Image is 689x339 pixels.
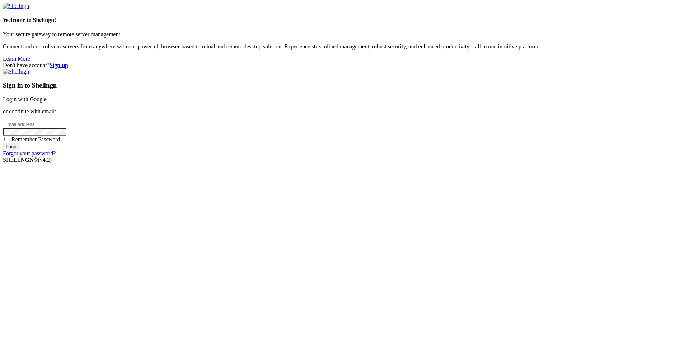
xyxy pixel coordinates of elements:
p: Your secure gateway to remote server management. [3,31,686,38]
span: 4.2.0 [38,157,52,163]
p: or continue with email: [3,108,686,115]
a: Login with Google [3,96,47,102]
a: Learn More [3,56,30,62]
span: Remember Password [11,136,60,142]
div: Don't have account? [3,62,686,69]
input: Login [3,143,20,150]
h3: Sign in to Shellngn [3,81,686,89]
h4: Welcome to Shellngn! [3,17,686,23]
input: Remember Password [4,137,9,141]
img: Shellngn [3,69,29,75]
span: SHELL © [3,157,52,163]
a: Sign up [50,62,68,68]
p: Connect and control your servers from anywhere with our powerful, browser-based terminal and remo... [3,43,686,50]
img: Shellngn [3,3,29,9]
a: Forgot your password? [3,150,56,156]
b: NGN [21,157,34,163]
input: Email address [3,121,66,128]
